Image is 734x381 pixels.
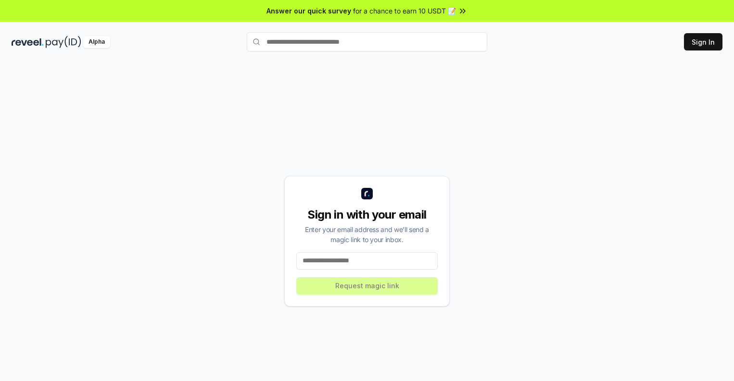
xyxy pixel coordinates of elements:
[296,207,438,222] div: Sign in with your email
[684,33,722,50] button: Sign In
[266,6,351,16] span: Answer our quick survey
[353,6,456,16] span: for a chance to earn 10 USDT 📝
[83,36,110,48] div: Alpha
[296,224,438,245] div: Enter your email address and we’ll send a magic link to your inbox.
[46,36,81,48] img: pay_id
[361,188,373,199] img: logo_small
[12,36,44,48] img: reveel_dark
